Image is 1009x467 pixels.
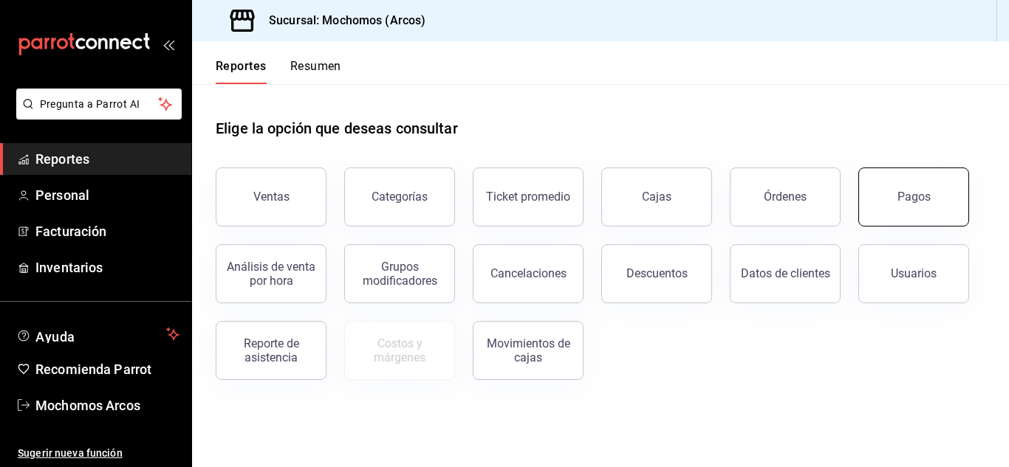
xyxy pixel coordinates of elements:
div: Análisis de venta por hora [225,260,317,288]
span: Pregunta a Parrot AI [40,97,159,112]
button: Movimientos de cajas [473,321,584,380]
div: Costos y márgenes [354,336,445,364]
span: Inventarios [35,257,179,277]
button: Usuarios [858,244,969,303]
button: Reporte de asistencia [216,321,326,380]
div: Órdenes [764,190,807,204]
div: Descuentos [626,266,688,280]
span: Facturación [35,221,179,241]
span: Sugerir nueva función [18,446,179,461]
span: Personal [35,185,179,205]
button: Órdenes [730,167,841,226]
div: Pagos [897,190,931,204]
button: Ventas [216,167,326,226]
button: open_drawer_menu [163,38,174,50]
div: Cancelaciones [490,266,567,280]
button: Cancelaciones [473,244,584,303]
button: Resumen [290,59,341,84]
div: navigation tabs [216,59,341,84]
button: Ticket promedio [473,167,584,226]
button: Cajas [601,167,712,226]
span: Recomienda Parrot [35,359,179,379]
span: Ayuda [35,325,160,343]
div: Reporte de asistencia [225,336,317,364]
div: Categorías [372,190,428,204]
button: Grupos modificadores [344,244,455,303]
div: Datos de clientes [741,266,830,280]
div: Cajas [642,190,671,204]
span: Reportes [35,149,179,169]
button: Análisis de venta por hora [216,244,326,303]
div: Ventas [253,190,290,204]
button: Descuentos [601,244,712,303]
span: Mochomos Arcos [35,395,179,415]
h3: Sucursal: Mochomos (Arcos) [257,12,425,30]
a: Pregunta a Parrot AI [10,107,182,122]
div: Usuarios [891,266,937,280]
button: Categorías [344,167,455,226]
button: Contrata inventarios para ver este reporte [344,321,455,380]
button: Datos de clientes [730,244,841,303]
h1: Elige la opción que deseas consultar [216,117,458,139]
div: Ticket promedio [486,190,570,204]
div: Grupos modificadores [354,260,445,288]
div: Movimientos de cajas [482,336,574,364]
button: Reportes [216,59,267,84]
button: Pregunta a Parrot AI [16,89,182,120]
button: Pagos [858,167,969,226]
